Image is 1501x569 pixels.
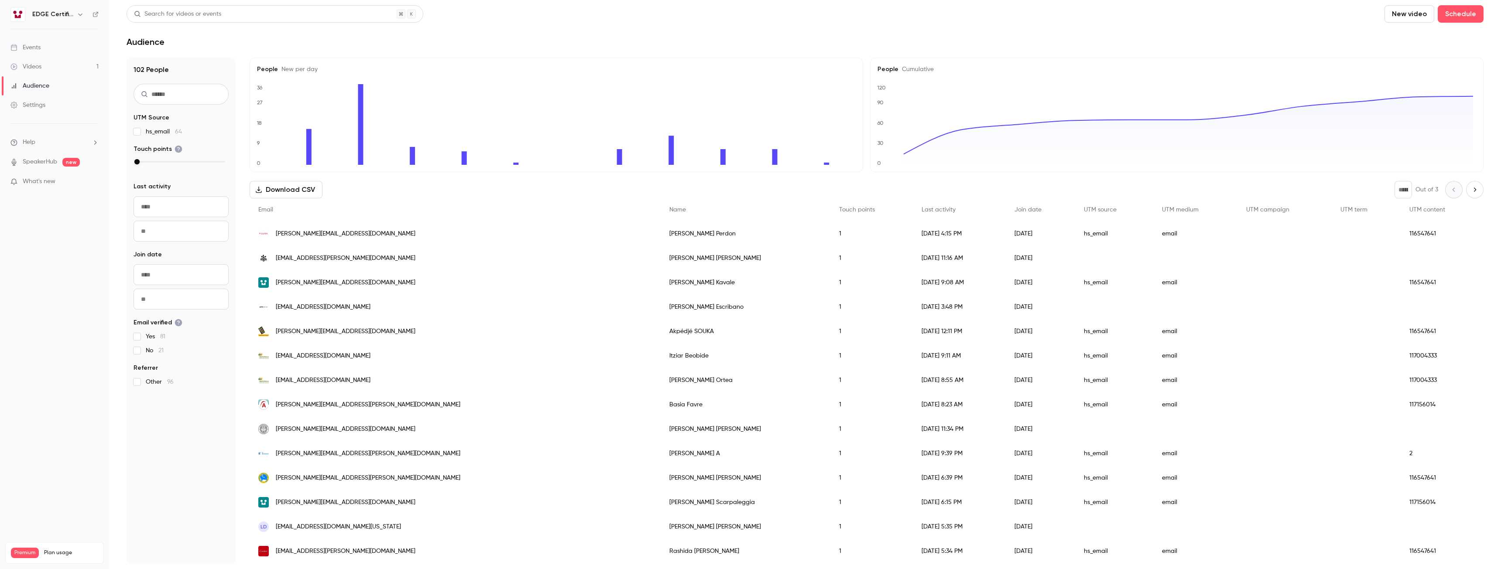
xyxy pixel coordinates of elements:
div: [DATE] [1006,221,1075,246]
span: Premium [11,548,39,558]
div: Rashida [PERSON_NAME] [661,539,830,563]
div: Events [10,43,41,52]
h6: EDGE Certification [32,10,73,19]
span: [PERSON_NAME][EMAIL_ADDRESS][DOMAIN_NAME] [276,327,415,336]
text: 60 [877,120,884,126]
div: 117004333 [1401,344,1484,368]
div: [DATE] 9:39 PM [913,441,1006,466]
div: hs_email [1075,392,1153,417]
div: hs_email [1075,221,1153,246]
div: 1 [830,539,913,563]
span: Join date [134,250,162,259]
span: [PERSON_NAME][EMAIL_ADDRESS][DOMAIN_NAME] [276,229,415,239]
span: [PERSON_NAME][EMAIL_ADDRESS][DOMAIN_NAME] [276,278,415,287]
text: 90 [877,99,884,106]
div: [PERSON_NAME] [PERSON_NAME] [661,246,830,270]
text: 120 [877,85,886,91]
input: From [134,196,229,217]
text: 27 [257,99,263,106]
div: email [1153,441,1237,466]
h1: 102 People [134,65,229,75]
span: Cumulative [898,66,934,72]
div: hs_email [1075,466,1153,490]
div: 2 [1401,441,1484,466]
span: UTM term [1340,207,1367,213]
span: UTM campaign [1246,207,1289,213]
button: Schedule [1438,5,1484,23]
div: [DATE] [1006,514,1075,539]
div: email [1153,539,1237,563]
div: email [1153,490,1237,514]
div: 1 [830,221,913,246]
button: Next page [1466,181,1484,198]
span: New per day [278,66,318,72]
span: Yes [146,332,165,341]
span: [EMAIL_ADDRESS][PERSON_NAME][DOMAIN_NAME] [276,254,415,263]
span: LD [260,523,267,531]
span: UTM source [1084,207,1117,213]
div: 1 [830,319,913,344]
span: 81 [160,334,165,340]
div: [DATE] [1006,539,1075,563]
a: SpeakerHub [23,157,57,167]
span: 21 [158,348,164,354]
div: [DATE] 8:23 AM [913,392,1006,417]
div: [DATE] [1006,270,1075,295]
text: 0 [877,160,881,166]
div: 117156014 [1401,392,1484,417]
span: 64 [175,129,182,135]
div: hs_email [1075,319,1153,344]
text: 36 [257,85,263,91]
div: [DATE] [1006,368,1075,392]
div: email [1153,221,1237,246]
div: hs_email [1075,368,1153,392]
img: EDGE Certification [11,7,25,21]
span: UTM Source [134,113,169,122]
span: Help [23,138,35,147]
div: [DATE] [1006,490,1075,514]
span: new [62,158,80,167]
div: 1 [830,295,913,319]
button: Download CSV [250,181,322,198]
span: Last activity [922,207,956,213]
div: 1 [830,270,913,295]
text: 0 [257,160,260,166]
span: Last activity [134,182,171,191]
div: [PERSON_NAME] [PERSON_NAME] [661,466,830,490]
div: email [1153,368,1237,392]
div: 117004333 [1401,368,1484,392]
img: edge-strategy.com [258,497,269,508]
span: Email [258,207,273,213]
div: [PERSON_NAME] [PERSON_NAME] [661,514,830,539]
span: [PERSON_NAME][EMAIL_ADDRESS][PERSON_NAME][DOMAIN_NAME] [276,474,460,483]
div: [DATE] [1006,344,1075,368]
div: Audience [10,82,49,90]
span: No [146,346,164,355]
span: [EMAIL_ADDRESS][DOMAIN_NAME] [276,351,370,361]
div: 117156014 [1401,490,1484,514]
div: email [1153,466,1237,490]
img: iberdrola.es [258,351,269,361]
img: teneo.com [258,448,269,459]
div: [DATE] [1006,466,1075,490]
div: 116547641 [1401,319,1484,344]
span: [EMAIL_ADDRESS][PERSON_NAME][DOMAIN_NAME] [276,547,415,556]
div: [DATE] 11:34 PM [913,417,1006,441]
span: [PERSON_NAME][EMAIL_ADDRESS][DOMAIN_NAME] [276,498,415,507]
span: UTM medium [1162,207,1199,213]
div: [DATE] [1006,392,1075,417]
img: ubs.com [258,253,269,263]
text: 30 [877,140,884,146]
span: UTM content [1409,207,1445,213]
div: Search for videos or events [134,10,221,19]
div: 1 [830,490,913,514]
div: Videos [10,62,41,71]
p: Out of 3 [1415,185,1438,194]
h1: Audience [127,37,164,47]
div: [DATE] 5:34 PM [913,539,1006,563]
div: [DATE] 6:15 PM [913,490,1006,514]
div: [DATE] 3:48 PM [913,295,1006,319]
input: To [134,221,229,242]
div: [DATE] 9:11 AM [913,344,1006,368]
div: 1 [830,417,913,441]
